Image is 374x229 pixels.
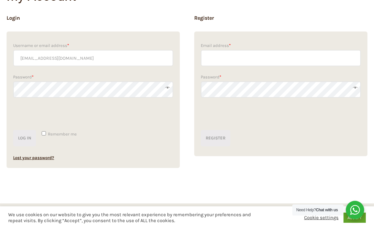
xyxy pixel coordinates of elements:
span: Need Help? [296,208,338,212]
iframe: reCAPTCHA [201,101,301,127]
button: Register [201,130,230,146]
label: Password [13,73,173,81]
input: Remember me [42,131,46,135]
div: We use cookies on our website to give you the most relevant experience by remembering your prefer... [8,212,259,224]
a: Lost your password? [13,155,54,160]
label: Email address [201,41,361,50]
a: Cookie settings [304,215,339,221]
button: Log in [13,130,36,146]
label: Username or email address [13,41,173,50]
iframe: reCAPTCHA [13,101,113,127]
label: Password [201,73,361,81]
h2: Login [7,14,180,22]
a: ACCEPT [343,213,366,223]
h2: Register [194,14,367,22]
span: Remember me [48,132,77,136]
strong: Chat with us [316,208,338,212]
